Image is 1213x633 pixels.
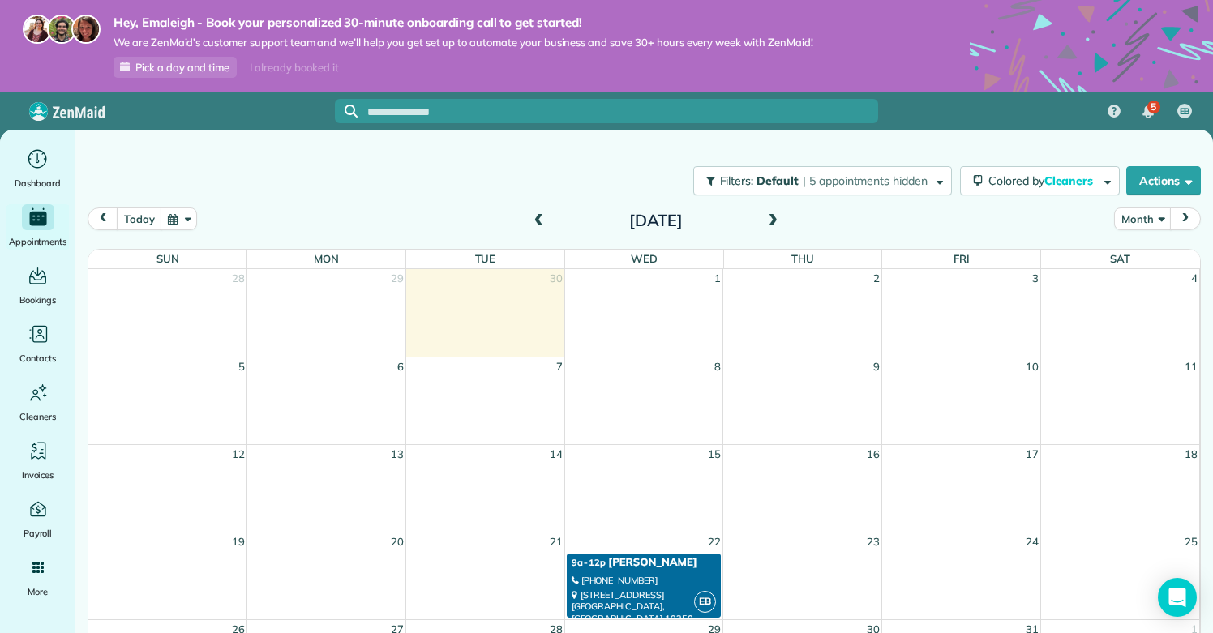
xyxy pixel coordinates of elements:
a: Cleaners [6,379,69,425]
span: EB [694,591,716,613]
strong: Hey, Emaleigh - Book your personalized 30-minute onboarding call to get started! [114,15,813,31]
button: Month [1114,207,1171,229]
a: 3 [1031,269,1040,289]
button: Focus search [335,105,358,118]
a: 7 [555,357,564,377]
a: 20 [389,532,405,552]
span: Colored by [988,173,1099,188]
span: Sat [1110,252,1130,265]
span: Contacts [19,350,56,366]
span: Dashboard [15,175,61,191]
a: 19 [230,532,246,552]
a: Contacts [6,321,69,366]
nav: Main [1095,92,1213,130]
span: Sun [156,252,179,265]
a: Payroll [6,496,69,541]
a: 30 [548,269,564,289]
button: Colored byCleaners [960,166,1120,195]
button: next [1170,207,1201,229]
img: jorge-587dff0eeaa6aab1f244e6dc62b8924c3b6ad411094392a53c71c6c4a576187d.jpg [47,15,76,44]
a: 16 [865,445,881,464]
span: Filters: [720,173,754,188]
a: 12 [230,445,246,464]
span: Appointments [9,233,67,250]
span: Fri [954,252,970,265]
a: Pick a day and time [114,57,237,78]
a: Appointments [6,204,69,250]
span: 9a - 12p [572,557,606,568]
span: [PERSON_NAME] [608,556,697,569]
a: 21 [548,532,564,552]
a: 14 [548,445,564,464]
div: I already booked it [240,58,348,78]
a: 5 [237,357,246,377]
a: Invoices [6,438,69,483]
a: Filters: Default | 5 appointments hidden [685,166,952,195]
span: Default [757,173,799,188]
span: Payroll [24,525,53,541]
span: More [28,584,48,600]
a: 28 [230,269,246,289]
a: 1 [713,269,722,289]
div: Open Intercom Messenger [1158,578,1197,617]
span: Mon [314,252,339,265]
svg: Focus search [345,105,358,118]
a: 4 [1189,269,1199,289]
span: Wed [631,252,658,265]
span: Cleaners [19,408,56,425]
div: [PHONE_NUMBER] [572,575,717,586]
span: | 5 appointments hidden [803,173,928,188]
h2: [DATE] [555,212,757,229]
span: Thu [791,252,814,265]
a: 24 [1024,532,1040,552]
a: 18 [1183,445,1199,464]
span: Tue [475,252,496,265]
button: Actions [1126,166,1201,195]
a: 25 [1183,532,1199,552]
span: EB [1180,105,1190,118]
a: 15 [706,445,722,464]
div: 5 unread notifications [1131,94,1165,130]
a: 2 [872,269,881,289]
a: 13 [389,445,405,464]
span: We are ZenMaid’s customer support team and we’ll help you get set up to automate your business an... [114,36,813,49]
button: today [117,207,161,229]
button: Filters: Default | 5 appointments hidden [693,166,952,195]
a: 8 [713,357,722,377]
a: 9 [872,357,881,377]
a: 22 [706,532,722,552]
a: 10 [1024,357,1040,377]
span: Bookings [19,292,57,308]
span: Cleaners [1044,173,1096,188]
span: Pick a day and time [135,61,229,74]
a: Bookings [6,263,69,308]
a: 11 [1183,357,1199,377]
a: Dashboard [6,146,69,191]
span: Invoices [22,467,54,483]
button: prev [88,207,118,229]
a: 6 [396,357,405,377]
span: 5 [1151,101,1156,113]
img: maria-72a9807cf96188c08ef61303f053569d2e2a8a1cde33d635c8a3ac13582a053d.jpg [23,15,52,44]
a: 23 [865,532,881,552]
div: [STREET_ADDRESS] [GEOGRAPHIC_DATA], [GEOGRAPHIC_DATA] 19350 [572,589,717,624]
a: 17 [1024,445,1040,464]
img: michelle-19f622bdf1676172e81f8f8fba1fb50e276960ebfe0243fe18214015130c80e4.jpg [71,15,101,44]
a: 29 [389,269,405,289]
